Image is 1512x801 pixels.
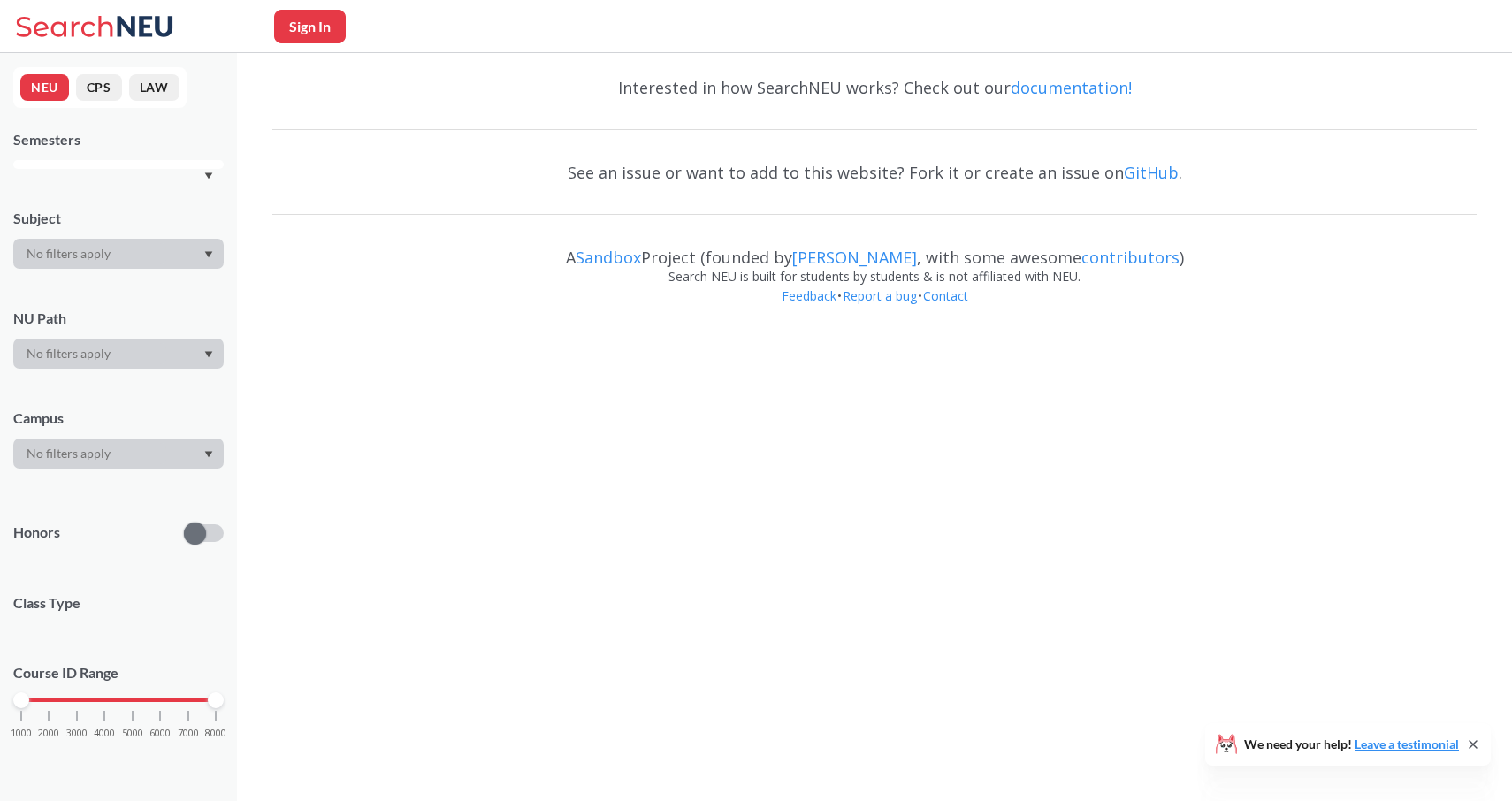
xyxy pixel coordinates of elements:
div: Interested in how SearchNEU works? Check out our [272,62,1477,113]
span: We need your help! [1244,738,1459,751]
button: NEU [20,74,69,101]
span: 3000 [66,729,88,738]
div: • • [272,286,1477,332]
div: Dropdown arrow [13,439,224,469]
div: See an issue or want to add to this website? Fork it or create an issue on . [272,147,1477,198]
svg: Dropdown arrow [204,351,213,358]
div: NU Path [13,309,224,328]
svg: Dropdown arrow [204,451,213,458]
span: 5000 [122,729,143,738]
svg: Dropdown arrow [204,251,213,258]
span: 7000 [178,729,199,738]
p: Honors [13,523,60,543]
a: contributors [1081,247,1180,268]
a: Sandbox [576,247,641,268]
button: CPS [76,74,122,101]
span: 2000 [38,729,59,738]
a: Feedback [781,287,837,304]
div: Semesters [13,130,224,149]
a: Contact [922,287,969,304]
div: Dropdown arrow [13,239,224,269]
span: Class Type [13,593,224,613]
a: [PERSON_NAME] [792,247,917,268]
div: A Project (founded by , with some awesome ) [272,232,1477,267]
a: GitHub [1124,162,1179,183]
div: Search NEU is built for students by students & is not affiliated with NEU. [272,267,1477,286]
a: Report a bug [842,287,918,304]
a: documentation! [1011,77,1132,98]
button: LAW [129,74,179,101]
p: Course ID Range [13,663,224,683]
svg: Dropdown arrow [204,172,213,179]
div: Dropdown arrow [13,339,224,369]
span: 4000 [94,729,115,738]
button: Sign In [274,10,346,43]
div: Subject [13,209,224,228]
span: 1000 [11,729,32,738]
span: 6000 [149,729,171,738]
a: Leave a testimonial [1355,736,1459,751]
div: Campus [13,408,224,428]
span: 8000 [205,729,226,738]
